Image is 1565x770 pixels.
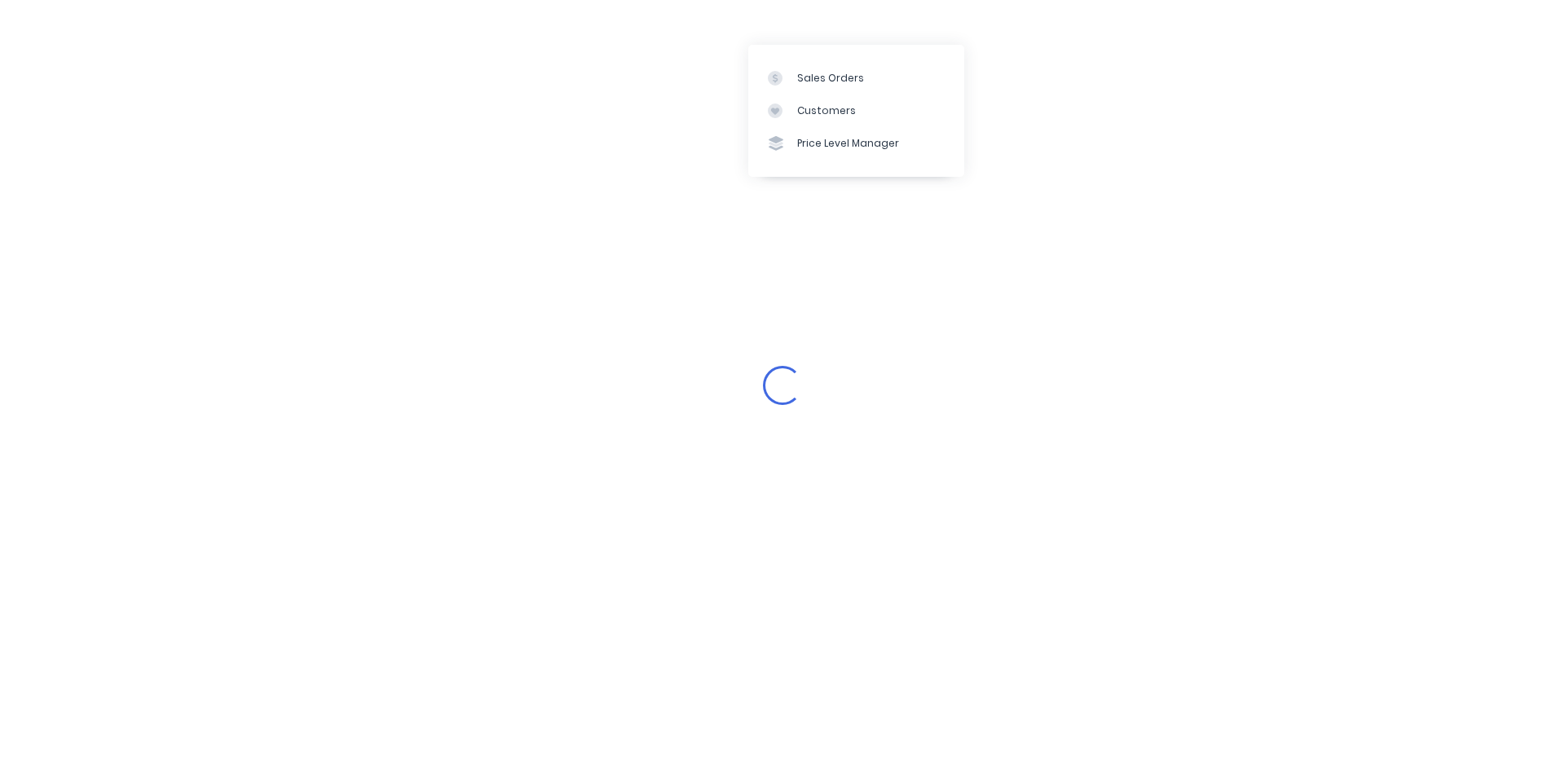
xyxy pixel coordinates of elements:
[748,127,964,160] a: Price Level Manager
[748,95,964,127] a: Customers
[797,71,864,86] div: Sales Orders
[797,103,856,118] div: Customers
[797,136,899,151] div: Price Level Manager
[748,61,964,94] a: Sales Orders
